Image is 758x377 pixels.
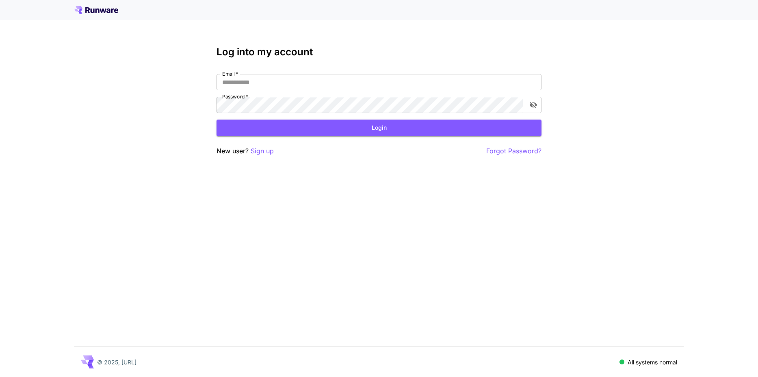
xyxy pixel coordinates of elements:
[217,120,541,136] button: Login
[628,358,677,366] p: All systems normal
[222,70,238,77] label: Email
[486,146,541,156] button: Forgot Password?
[526,98,541,112] button: toggle password visibility
[251,146,274,156] button: Sign up
[217,46,541,58] h3: Log into my account
[97,358,136,366] p: © 2025, [URL]
[217,146,274,156] p: New user?
[222,93,248,100] label: Password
